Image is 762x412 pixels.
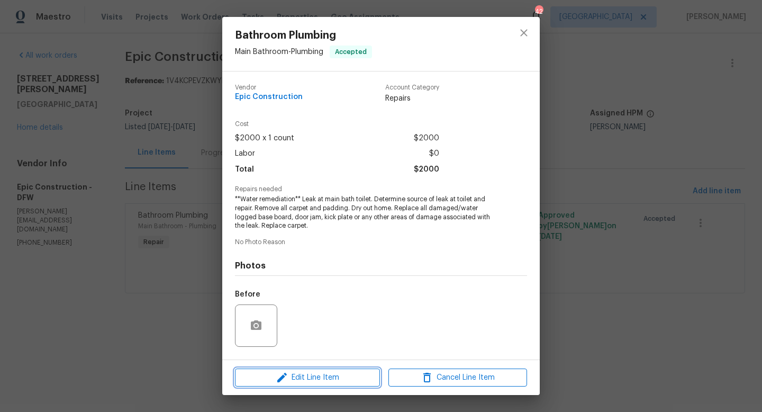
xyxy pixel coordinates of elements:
[414,162,439,177] span: $2000
[429,146,439,162] span: $0
[235,84,303,91] span: Vendor
[235,239,527,246] span: No Photo Reason
[388,369,527,387] button: Cancel Line Item
[414,131,439,146] span: $2000
[235,186,527,193] span: Repairs needed
[235,369,380,387] button: Edit Line Item
[235,261,527,271] h4: Photos
[235,48,323,56] span: Main Bathroom - Plumbing
[331,47,371,57] span: Accepted
[235,30,372,41] span: Bathroom Plumbing
[535,6,542,17] div: 42
[235,291,260,298] h5: Before
[235,121,439,128] span: Cost
[235,93,303,101] span: Epic Construction
[511,20,537,46] button: close
[235,195,498,230] span: **Water remediation** Leak at main bath toilet. Determine source of leak at toilet and repair. Re...
[238,371,377,384] span: Edit Line Item
[235,131,294,146] span: $2000 x 1 count
[385,84,439,91] span: Account Category
[392,371,524,384] span: Cancel Line Item
[235,162,254,177] span: Total
[235,146,255,162] span: Labor
[385,93,439,104] span: Repairs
